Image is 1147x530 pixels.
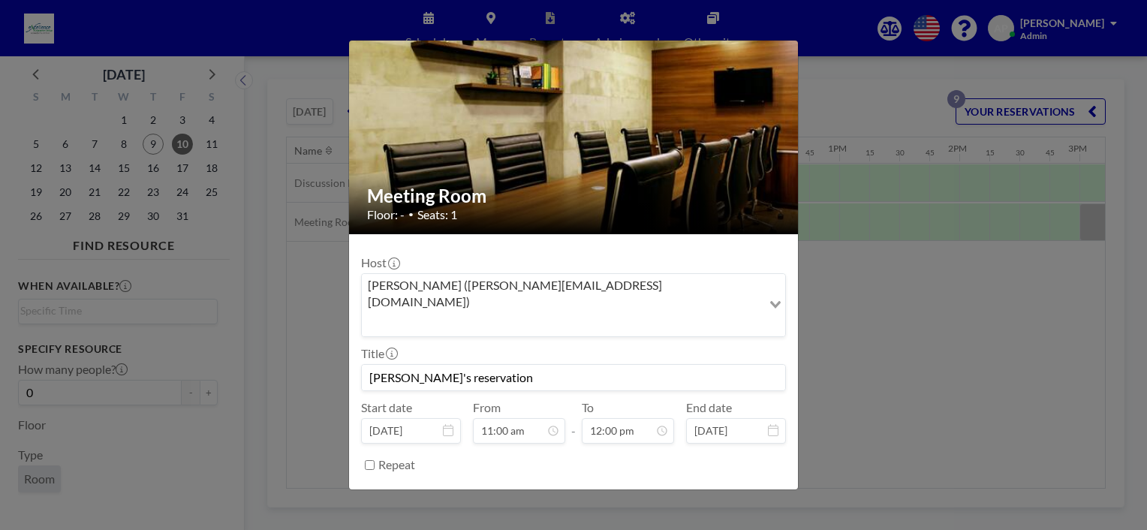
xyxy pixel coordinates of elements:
[582,400,594,415] label: To
[408,209,414,220] span: •
[367,207,405,222] span: Floor: -
[571,405,576,438] span: -
[361,400,412,415] label: Start date
[473,400,501,415] label: From
[626,489,685,516] button: REMOVE
[417,207,457,222] span: Seats: 1
[361,346,396,361] label: Title
[362,365,785,390] input: (No title)
[365,277,759,311] span: [PERSON_NAME] ([PERSON_NAME][EMAIL_ADDRESS][DOMAIN_NAME])
[363,314,760,333] input: Search for option
[361,255,399,270] label: Host
[367,185,781,207] h2: Meeting Room
[691,489,786,516] button: SAVE CHANGES
[686,400,732,415] label: End date
[378,457,415,472] label: Repeat
[362,274,785,336] div: Search for option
